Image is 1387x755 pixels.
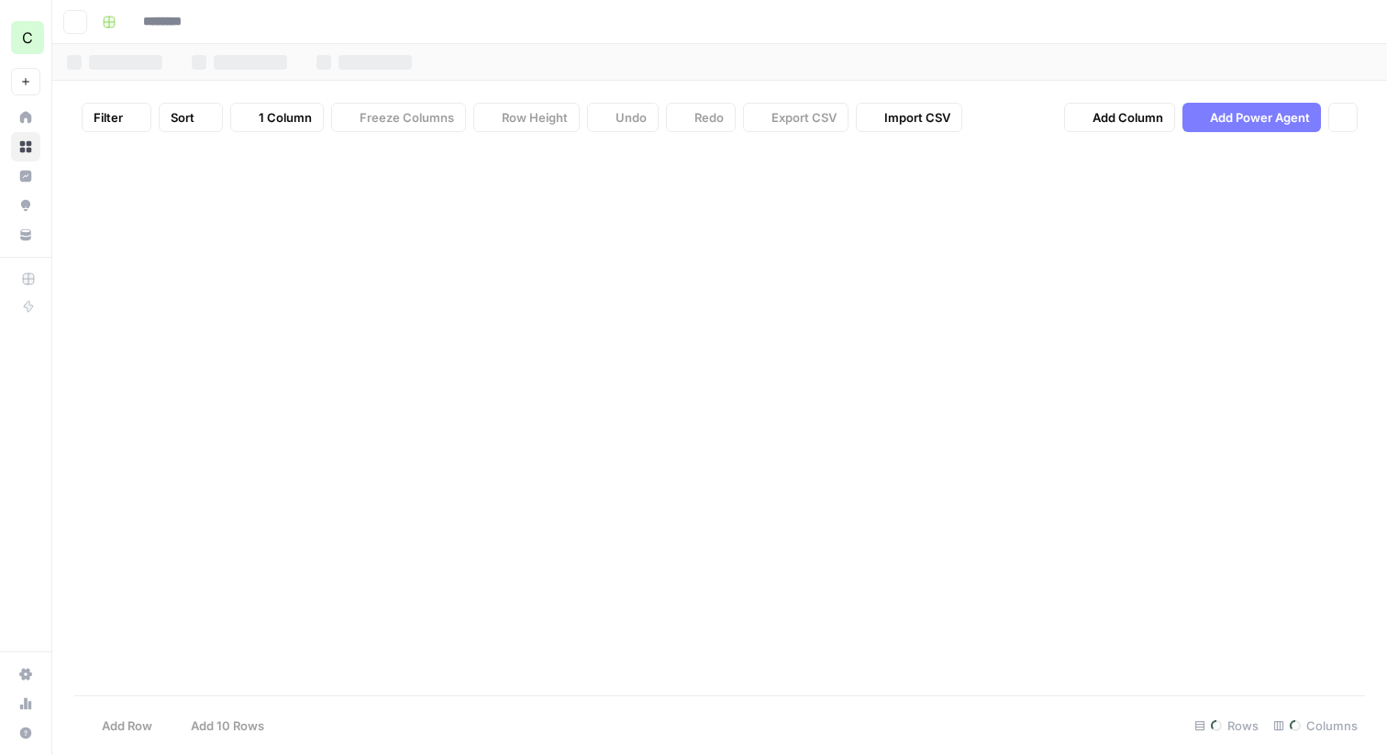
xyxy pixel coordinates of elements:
[11,689,40,718] a: Usage
[502,108,568,127] span: Row Height
[11,718,40,748] button: Help + Support
[743,103,849,132] button: Export CSV
[74,711,163,740] button: Add Row
[11,660,40,689] a: Settings
[163,711,275,740] button: Add 10 Rows
[1187,711,1266,740] div: Rows
[666,103,736,132] button: Redo
[11,220,40,250] a: Your Data
[11,161,40,191] a: Insights
[171,108,194,127] span: Sort
[616,108,647,127] span: Undo
[856,103,962,132] button: Import CSV
[230,103,324,132] button: 1 Column
[11,15,40,61] button: Workspace: Coverflex
[102,716,152,735] span: Add Row
[259,108,312,127] span: 1 Column
[1210,108,1310,127] span: Add Power Agent
[694,108,724,127] span: Redo
[1182,103,1321,132] button: Add Power Agent
[159,103,223,132] button: Sort
[360,108,454,127] span: Freeze Columns
[331,103,466,132] button: Freeze Columns
[94,108,123,127] span: Filter
[191,716,264,735] span: Add 10 Rows
[22,27,33,49] span: C
[473,103,580,132] button: Row Height
[1064,103,1175,132] button: Add Column
[1266,711,1365,740] div: Columns
[1093,108,1163,127] span: Add Column
[11,191,40,220] a: Opportunities
[771,108,837,127] span: Export CSV
[884,108,950,127] span: Import CSV
[11,103,40,132] a: Home
[587,103,659,132] button: Undo
[11,132,40,161] a: Browse
[82,103,151,132] button: Filter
